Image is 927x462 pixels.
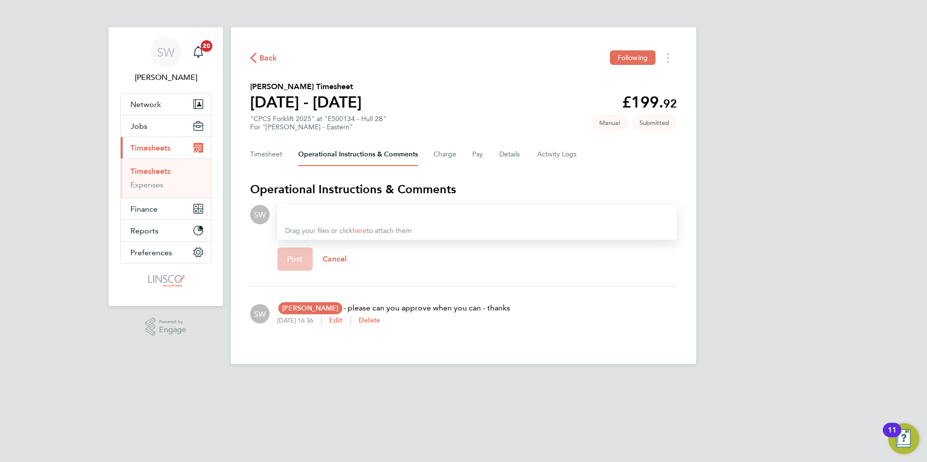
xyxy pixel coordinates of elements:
[159,326,186,334] span: Engage
[277,317,321,324] div: [DATE] 16:36
[259,52,277,64] span: Back
[121,158,211,198] div: Timesheets
[250,81,362,92] h2: [PERSON_NAME] Timesheet
[888,423,919,454] button: Open Resource Center, 11 new notifications
[329,316,343,325] button: Edit
[130,100,161,109] span: Network
[277,302,510,314] p: - please can you approve when you can - thanks
[618,53,648,62] span: Following
[359,316,381,324] span: Delete
[313,247,357,271] button: Cancel
[888,430,896,443] div: 11
[121,93,211,115] button: Network
[591,115,628,131] span: This timesheet was manually created.
[278,302,342,314] span: [PERSON_NAME]
[109,27,223,306] nav: Main navigation
[254,308,266,319] span: SW
[359,316,381,325] button: Delete
[120,72,211,83] span: Shaun White
[352,227,367,235] a: here
[250,182,677,197] h3: Operational Instructions & Comments
[121,242,211,263] button: Preferences
[285,227,412,235] span: Drag your files or click to attach them
[201,40,212,52] span: 20
[189,37,208,68] a: 20
[250,92,362,112] h1: [DATE] - [DATE]
[250,143,283,166] button: Timesheet
[472,143,484,166] button: Pay
[121,220,211,241] button: Reports
[537,143,578,166] button: Activity Logs
[250,304,270,323] div: Shaun White
[145,318,187,336] a: Powered byEngage
[329,316,343,324] span: Edit
[250,123,386,131] div: For "[PERSON_NAME] - Eastern"
[121,115,211,137] button: Jobs
[322,254,347,263] span: Cancel
[121,137,211,158] button: Timesheets
[250,52,277,64] button: Back
[130,226,159,235] span: Reports
[130,248,172,257] span: Preferences
[610,50,655,65] button: Following
[130,180,163,189] a: Expenses
[663,96,677,110] span: 92
[622,93,677,111] app-decimal: £199.
[130,122,147,131] span: Jobs
[145,273,186,289] img: linsco-logo-retina.png
[250,205,270,224] div: Shaun White
[298,143,418,166] button: Operational Instructions & Comments
[632,115,677,131] span: This timesheet is Submitted.
[120,37,211,83] a: SW[PERSON_NAME]
[121,198,211,219] button: Finance
[659,50,677,65] button: Timesheets Menu
[159,318,186,326] span: Powered by
[433,143,457,166] button: Charge
[254,209,266,220] span: SW
[130,204,158,214] span: Finance
[157,46,175,59] span: SW
[120,273,211,289] a: Go to home page
[130,167,171,176] a: Timesheets
[250,115,386,131] div: "CPCS Forklift 2025" at "E500134 - Hull 2B"
[130,143,171,153] span: Timesheets
[499,143,522,166] button: Details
